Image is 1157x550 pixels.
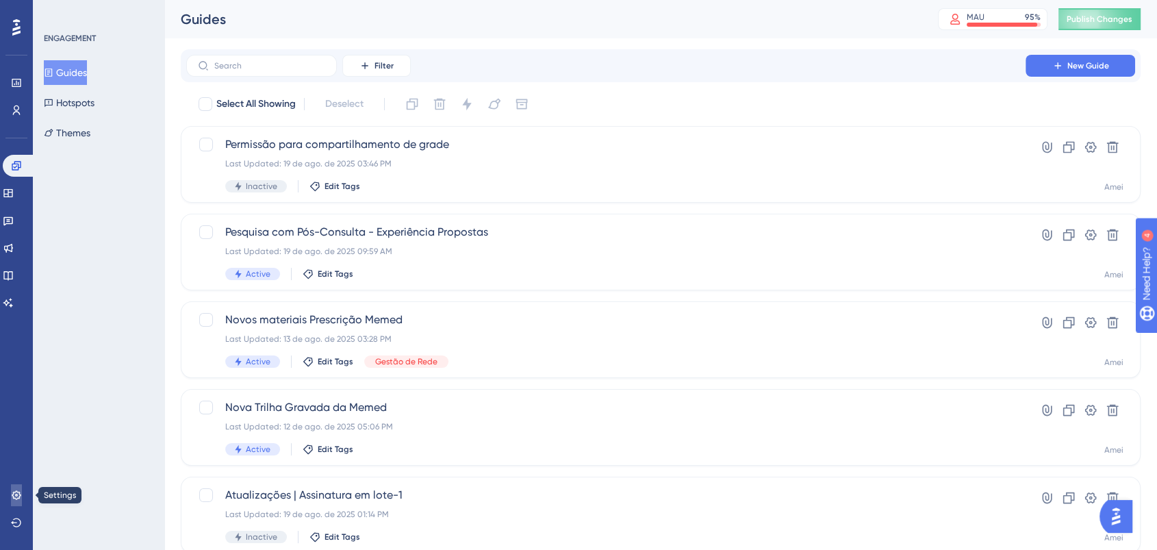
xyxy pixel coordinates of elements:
span: Active [246,356,270,367]
div: Amei [1104,357,1123,368]
span: Nova Trilha Gravada da Memed [225,399,987,416]
button: Publish Changes [1058,8,1141,30]
button: Edit Tags [303,444,353,455]
span: Atualizações | Assinatura em lote-1 [225,487,987,503]
span: Inactive [246,181,277,192]
span: Edit Tags [318,268,353,279]
span: Publish Changes [1067,14,1132,25]
div: Amei [1104,182,1123,192]
span: New Guide [1067,60,1109,71]
div: Last Updated: 19 de ago. de 2025 09:59 AM [225,246,987,257]
div: ENGAGEMENT [44,33,96,44]
span: Gestão de Rede [375,356,437,367]
span: Need Help? [32,3,86,20]
button: Deselect [313,92,376,116]
button: Edit Tags [309,532,360,542]
span: Active [246,444,270,455]
div: Amei [1104,445,1123,455]
span: Pesquisa com Pós-Consulta - Experiência Propostas [225,224,987,240]
span: Select All Showing [216,96,296,112]
button: Edit Tags [303,356,353,367]
input: Search [214,61,325,71]
span: Edit Tags [318,356,353,367]
button: Hotspots [44,90,94,115]
iframe: UserGuiding AI Assistant Launcher [1099,496,1141,537]
div: Last Updated: 13 de ago. de 2025 03:28 PM [225,334,987,345]
div: 4 [95,7,99,18]
span: Edit Tags [325,181,360,192]
span: Active [246,268,270,279]
span: Novos materiais Prescrição Memed [225,312,987,328]
div: Last Updated: 12 de ago. de 2025 05:06 PM [225,421,987,432]
button: New Guide [1026,55,1135,77]
span: Permissão para compartilhamento de grade [225,136,987,153]
button: Filter [342,55,411,77]
div: Amei [1104,532,1123,543]
span: Edit Tags [325,532,360,542]
div: Last Updated: 19 de ago. de 2025 01:14 PM [225,509,987,520]
span: Deselect [325,96,364,112]
div: Last Updated: 19 de ago. de 2025 03:46 PM [225,158,987,169]
button: Edit Tags [303,268,353,279]
div: MAU [967,12,984,23]
span: Edit Tags [318,444,353,455]
span: Filter [374,60,394,71]
button: Themes [44,121,90,145]
span: Inactive [246,532,277,542]
button: Guides [44,60,87,85]
button: Edit Tags [309,181,360,192]
div: 95 % [1025,12,1041,23]
div: Guides [181,10,904,29]
div: Amei [1104,269,1123,280]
